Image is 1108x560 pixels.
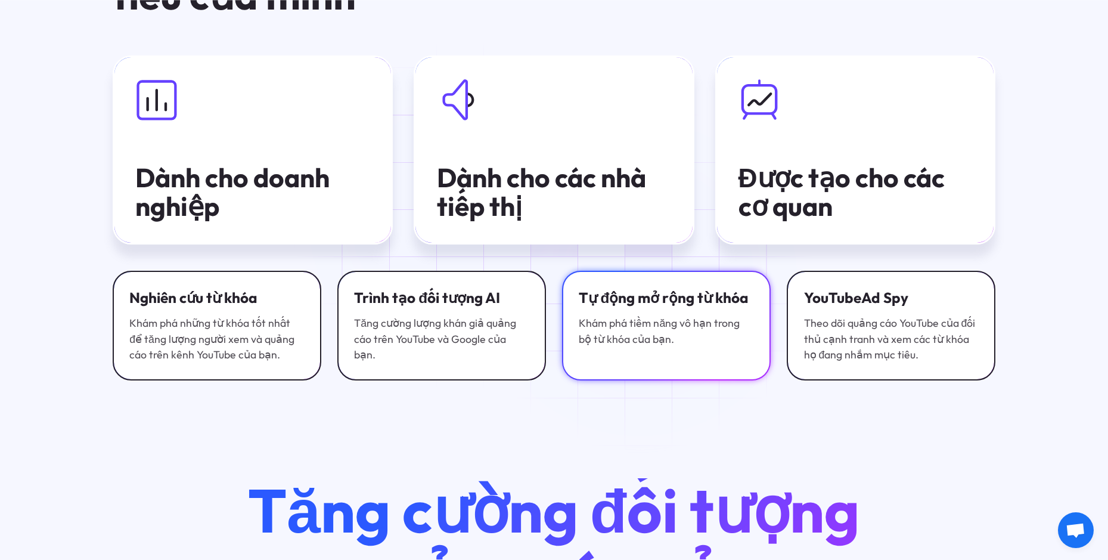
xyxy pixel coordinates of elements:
[354,316,516,361] font: Tăng cường lượng khán giả quảng cáo trên YouTube và Google của bạn.
[579,316,740,346] font: Khám phá tiềm năng vô hạn trong bộ từ khóa của bạn.
[738,161,945,224] font: Được tạo cho các cơ quan
[861,289,908,307] font: Ad Spy
[804,316,976,361] font: Theo dõi quảng cáo YouTube của đối thủ cạnh tranh và xem các từ khóa họ đang nhắm mục tiêu.
[715,55,995,244] a: Được tạo cho các cơ quan
[437,161,646,224] font: Dành cho các nhà tiếp thị
[804,289,861,307] font: YouTube
[414,55,694,244] a: Dành cho các nhà tiếp thị
[129,316,294,361] font: Khám phá những từ khóa tốt nhất để tăng lượng người xem và quảng cáo trên kênh YouTube của bạn.
[113,55,393,244] a: Dành cho doanh nghiệp
[787,271,996,380] a: YouTubeAd SpyTheo dõi quảng cáo YouTube của đối thủ cạnh tranh và xem các từ khóa họ đang nhắm mụ...
[354,289,500,307] font: Trình tạo đối tượng AI
[562,271,771,380] a: Tự động mở rộng từ khóaKhám phá tiềm năng vô hạn trong bộ từ khóa của bạn.
[113,271,321,380] a: Nghiên cứu từ khóaKhám phá những từ khóa tốt nhất để tăng lượng người xem và quảng cáo trên kênh ...
[1058,512,1094,548] a: Mở cuộc trò chuyện
[337,271,546,380] a: Trình tạo đối tượng AITăng cường lượng khán giả quảng cáo trên YouTube và Google của bạn.
[579,289,749,307] font: Tự động mở rộng từ khóa
[129,289,257,307] font: Nghiên cứu từ khóa
[135,161,330,224] font: Dành cho doanh nghiệp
